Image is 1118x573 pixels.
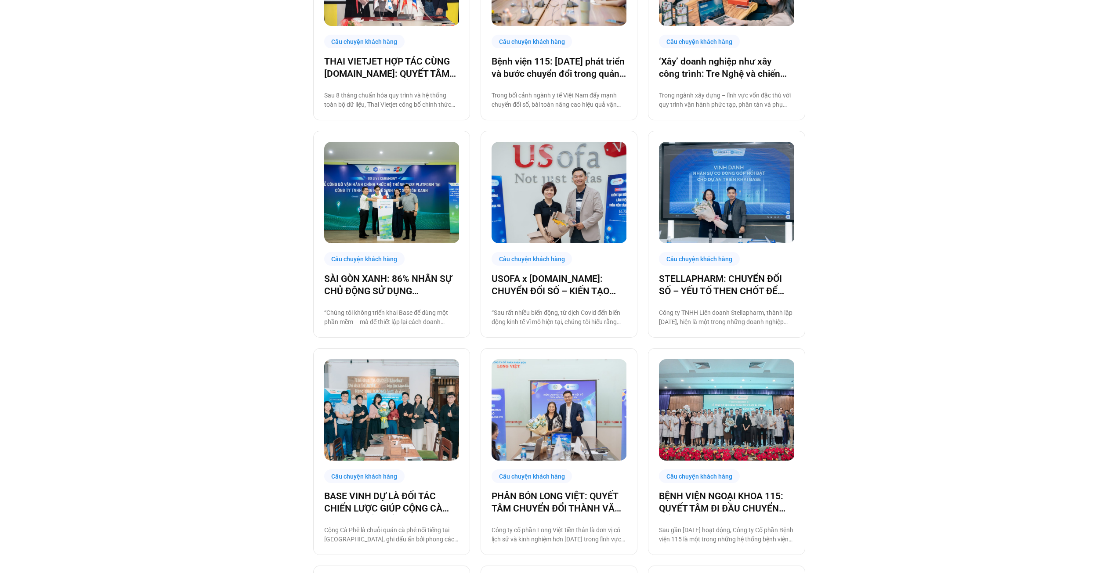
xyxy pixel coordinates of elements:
[492,55,626,80] a: Bệnh viện 115: [DATE] phát triển và bước chuyển đổi trong quản trị bệnh viện tư nhân
[492,273,626,297] a: USOFA x [DOMAIN_NAME]: CHUYỂN ĐỔI SỐ – KIẾN TẠO NỘI LỰC CHINH PHỤC THỊ TRƯỜNG QUỐC TẾ
[659,490,794,515] a: BỆNH VIỆN NGOẠI KHOA 115: QUYẾT TÂM ĐI ĐẦU CHUYỂN ĐỔI SỐ NGÀNH Y TẾ!
[659,55,794,80] a: ‘Xây’ doanh nghiệp như xây công trình: Tre Nghệ và chiến lược chuyển đổi từ gốc
[324,252,405,266] div: Câu chuyện khách hàng
[492,35,572,48] div: Câu chuyện khách hàng
[659,35,740,48] div: Câu chuyện khách hàng
[492,91,626,109] p: Trong bối cảnh ngành y tế Việt Nam đẩy mạnh chuyển đổi số, bài toán nâng cao hiệu quả vận hành đa...
[492,308,626,327] p: “Sau rất nhiều biến động, từ dịch Covid đến biến động kinh tế vĩ mô hiện tại, chúng tôi hiểu rằng...
[324,308,459,327] p: “Chúng tôi không triển khai Base để dùng một phần mềm – mà để thiết lập lại cách doanh nghiệp này...
[659,526,794,544] p: Sau gần [DATE] hoạt động, Công ty Cổ phần Bệnh viện 115 là một trong những hệ thống bệnh viện ngo...
[324,469,405,483] div: Câu chuyện khách hàng
[324,35,405,48] div: Câu chuyện khách hàng
[324,490,459,515] a: BASE VINH DỰ LÀ ĐỐI TÁC CHIẾN LƯỢC GIÚP CỘNG CÀ PHÊ CHUYỂN ĐỔI SỐ VẬN HÀNH!
[492,526,626,544] p: Công ty cổ phần Long Việt tiền thân là đơn vị có lịch sử và kinh nghiệm hơn [DATE] trong lĩnh vực...
[492,490,626,515] a: PHÂN BÓN LONG VIỆT: QUYẾT TÂM CHUYỂN ĐỔI THÀNH VĂN PHÒNG SỐ, GIẢM CÁC THỦ TỤC GIẤY TỜ
[492,469,572,483] div: Câu chuyện khách hàng
[659,308,794,327] p: Công ty TNHH Liên doanh Stellapharm, thành lập [DATE], hiện là một trong những doanh nghiệp dẫn đ...
[324,91,459,109] p: Sau 8 tháng chuẩn hóa quy trình và hệ thống toàn bộ dữ liệu, Thai Vietjet công bố chính thức vận ...
[324,273,459,297] a: SÀI GÒN XANH: 86% NHÂN SỰ CHỦ ĐỘNG SỬ DỤNG [DOMAIN_NAME], ĐẶT NỀN MÓNG CHO MỘT HỆ SINH THÁI SỐ HO...
[492,252,572,266] div: Câu chuyện khách hàng
[659,91,794,109] p: Trong ngành xây dựng – lĩnh vực vốn đặc thù với quy trình vận hành phức tạp, phân tán và phụ thuộ...
[659,273,794,297] a: STELLAPHARM: CHUYỂN ĐỔI SỐ – YẾU TỐ THEN CHỐT ĐỂ GIA TĂNG TỐC ĐỘ TĂNG TRƯỞNG
[324,55,459,80] a: THAI VIETJET HỢP TÁC CÙNG [DOMAIN_NAME]: QUYẾT TÂM “CẤT CÁNH” CHUYỂN ĐỔI SỐ
[659,252,740,266] div: Câu chuyện khách hàng
[659,469,740,483] div: Câu chuyện khách hàng
[324,526,459,544] p: Cộng Cà Phê là chuỗi quán cà phê nổi tiếng tại [GEOGRAPHIC_DATA], ghi dấu ấn bởi phong cách thiết...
